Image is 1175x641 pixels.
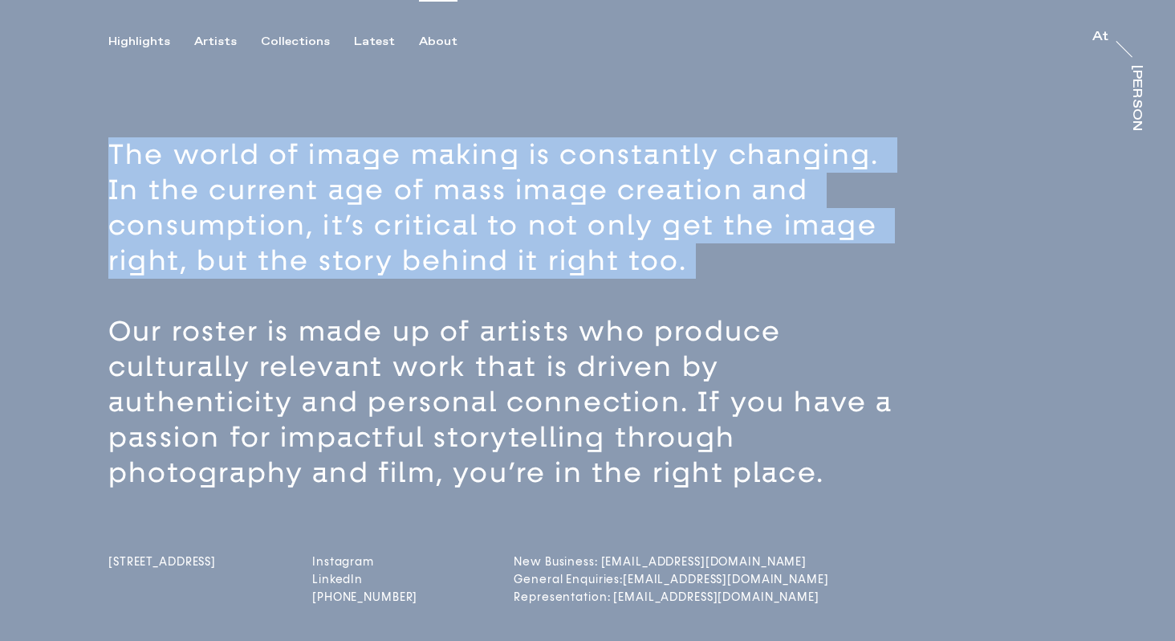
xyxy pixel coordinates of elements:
[1092,31,1108,47] a: At
[419,35,457,49] div: About
[1127,65,1143,131] a: [PERSON_NAME]
[108,137,920,279] p: The world of image making is constantly changing. In the current age of mass image creation and c...
[261,35,354,49] button: Collections
[108,314,920,491] p: Our roster is made up of artists who produce culturally relevant work that is driven by authentic...
[514,573,640,586] a: General Enquiries:[EMAIL_ADDRESS][DOMAIN_NAME]
[354,35,419,49] button: Latest
[419,35,482,49] button: About
[514,590,640,604] a: Representation: [EMAIL_ADDRESS][DOMAIN_NAME]
[108,35,170,49] div: Highlights
[514,555,640,569] a: New Business: [EMAIL_ADDRESS][DOMAIN_NAME]
[1130,65,1143,189] div: [PERSON_NAME]
[194,35,261,49] button: Artists
[312,555,417,569] a: Instagram
[312,573,417,586] a: LinkedIn
[354,35,395,49] div: Latest
[261,35,330,49] div: Collections
[108,555,216,608] a: [STREET_ADDRESS]
[108,555,216,569] span: [STREET_ADDRESS]
[312,590,417,604] a: [PHONE_NUMBER]
[194,35,237,49] div: Artists
[108,35,194,49] button: Highlights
